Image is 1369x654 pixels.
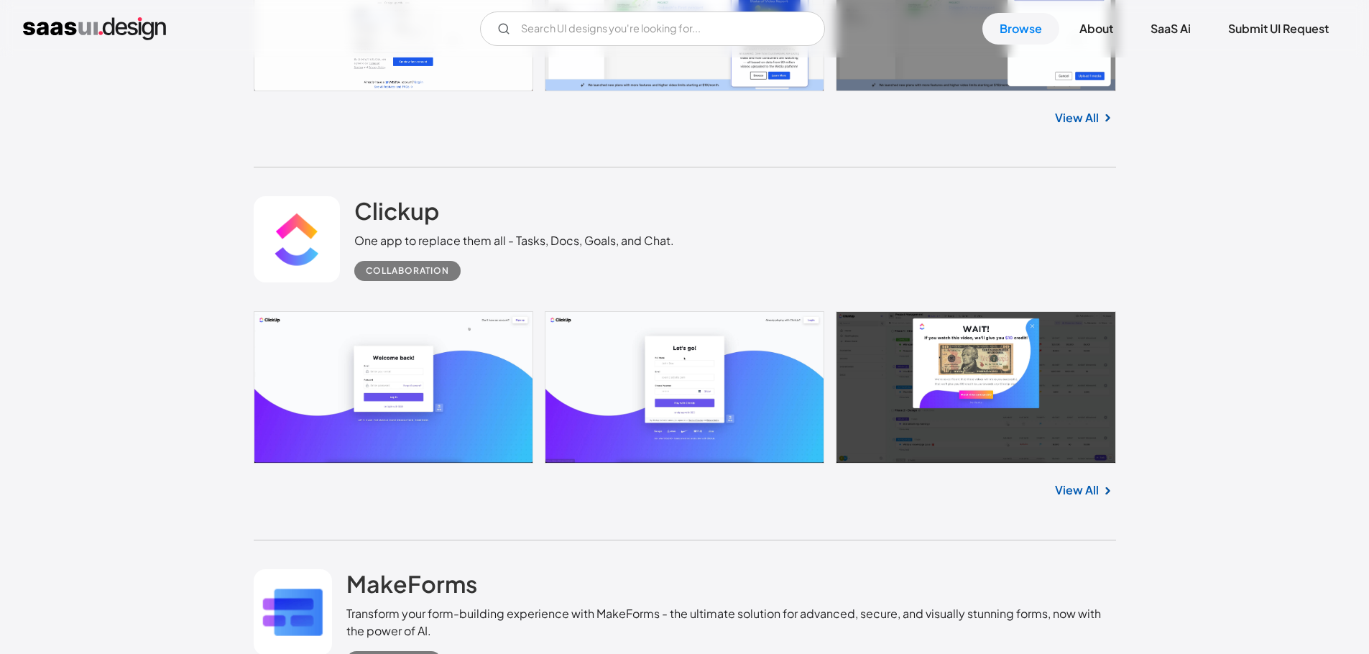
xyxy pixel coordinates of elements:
[1055,109,1099,126] a: View All
[346,569,477,605] a: MakeForms
[1211,13,1346,45] a: Submit UI Request
[982,13,1059,45] a: Browse
[354,232,674,249] div: One app to replace them all - Tasks, Docs, Goals, and Chat.
[480,11,825,46] form: Email Form
[1062,13,1130,45] a: About
[346,569,477,598] h2: MakeForms
[23,17,166,40] a: home
[1055,482,1099,499] a: View All
[354,196,439,225] h2: Clickup
[354,196,439,232] a: Clickup
[1133,13,1208,45] a: SaaS Ai
[366,262,449,280] div: Collaboration
[480,11,825,46] input: Search UI designs you're looking for...
[346,605,1115,640] div: Transform your form-building experience with MakeForms - the ultimate solution for advanced, secu...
